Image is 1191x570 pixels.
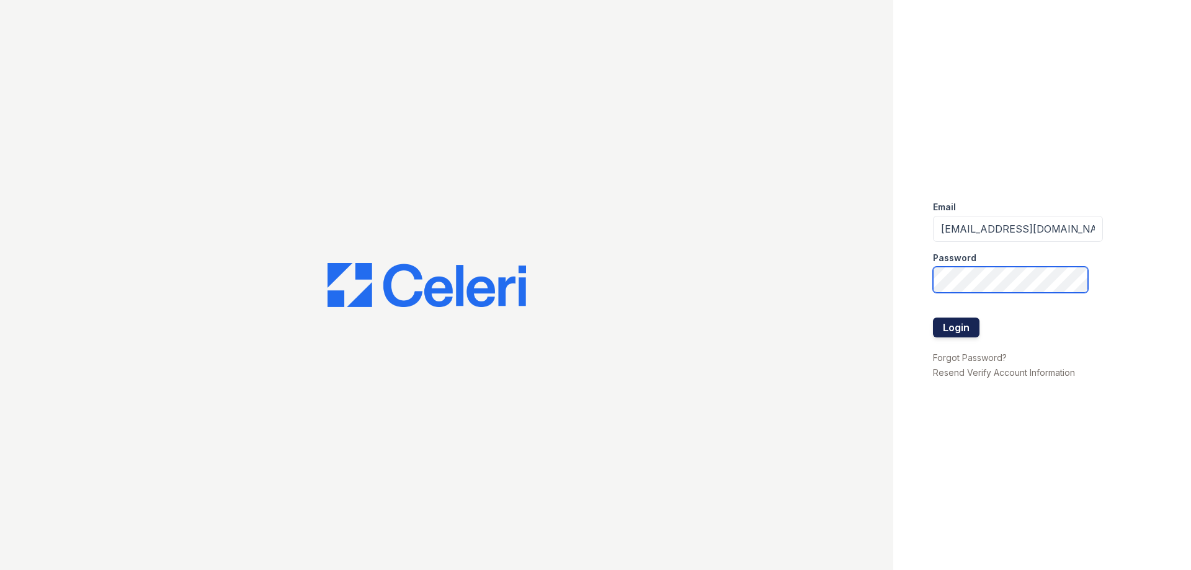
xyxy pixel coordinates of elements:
[933,201,956,213] label: Email
[933,352,1007,363] a: Forgot Password?
[933,367,1075,378] a: Resend Verify Account Information
[328,263,526,308] img: CE_Logo_Blue-a8612792a0a2168367f1c8372b55b34899dd931a85d93a1a3d3e32e68fde9ad4.png
[933,252,976,264] label: Password
[933,318,979,337] button: Login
